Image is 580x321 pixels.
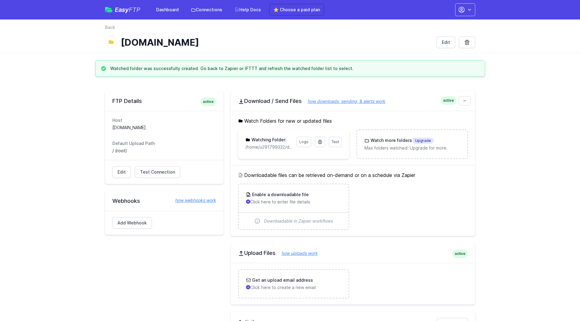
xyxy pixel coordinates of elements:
a: Enable a downloadable file Click here to enter file details Downloadable in Zapier workflows [239,184,349,229]
a: Add Webhook [112,217,152,229]
a: Logs [297,137,311,147]
dd: [DOMAIN_NAME] [112,125,216,131]
a: Help Docs [231,4,265,15]
h2: Upload Files [238,249,468,257]
h3: Enable a downloadable file [251,192,309,198]
a: Edit [112,166,131,178]
h3: Get an upload email address [251,277,313,283]
a: how downloads, sending, & alerts work [302,99,385,104]
nav: Breadcrumb [105,24,475,34]
a: Test Connection [135,166,180,178]
p: /home/u291799332/domains/unitedrecovery.net/brokerfiles/urs/brokerdata/in [245,144,293,150]
a: Connections [187,4,226,15]
dt: Host [112,117,216,123]
a: how webhooks work [169,197,216,203]
p: Click here to create a new email [246,284,341,291]
span: Upgrade [412,138,434,144]
a: how uploads work [276,251,318,256]
span: active [452,249,468,258]
dt: Default Upload Path [112,140,216,146]
span: active [441,96,456,105]
h3: Watch more folders [369,137,434,144]
h2: Download / Send Files [238,97,468,105]
p: Max folders watched. Upgrade for more. [364,145,460,151]
h2: FTP Details [112,97,216,105]
dd: / (root) [112,148,216,154]
span: Test Connection [140,169,175,175]
a: Test [329,137,342,147]
a: Back [105,24,115,30]
h2: Webhooks [112,197,216,205]
a: EasyFTP [105,7,140,13]
span: active [200,97,216,106]
a: Edit [437,37,455,48]
h3: Watched folder was successfully created. Go back to Zapier or IFTTT and refresh the watched folde... [110,65,353,72]
h3: Watching Folder: [250,137,286,143]
img: easyftp_logo.png [105,7,112,12]
h5: Watch Folders for new or updated files [238,117,468,125]
span: Test [332,139,339,144]
a: Watch more foldersUpgrade Max folders watched. Upgrade for more. [357,130,467,158]
h1: [DOMAIN_NAME] [121,37,432,48]
h5: Downloadable files can be retrieved on-demand or on a schedule via Zapier [238,171,468,179]
a: Get an upload email address Click here to create a new email [239,270,349,298]
span: Easy [115,7,140,13]
p: Click here to enter file details [246,199,341,205]
span: Downloadable in Zapier workflows [264,218,333,224]
a: Dashboard [153,4,182,15]
a: ⭐ Choose a paid plan [269,4,324,16]
span: FTP [129,6,140,13]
